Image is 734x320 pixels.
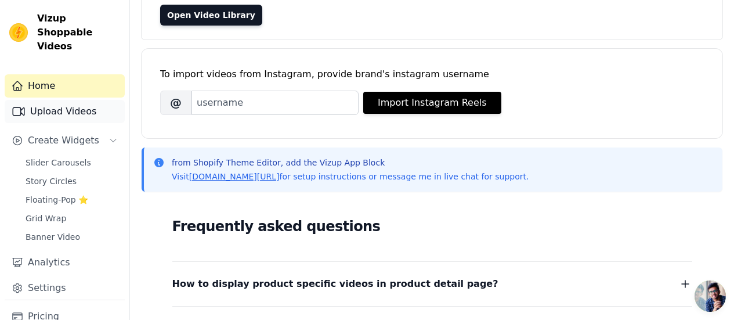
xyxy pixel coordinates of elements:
[37,12,120,53] span: Vizup Shoppable Videos
[695,281,726,312] div: Open chat
[19,229,125,245] a: Banner Video
[363,92,501,114] button: Import Instagram Reels
[172,215,692,238] h2: Frequently asked questions
[9,23,28,42] img: Vizup
[160,67,704,81] div: To import videos from Instagram, provide brand's instagram username
[19,154,125,171] a: Slider Carousels
[5,276,125,300] a: Settings
[26,157,91,168] span: Slider Carousels
[172,276,692,292] button: How to display product specific videos in product detail page?
[172,276,498,292] span: How to display product specific videos in product detail page?
[172,171,529,182] p: Visit for setup instructions or message me in live chat for support.
[19,210,125,226] a: Grid Wrap
[5,74,125,98] a: Home
[19,173,125,189] a: Story Circles
[189,172,280,181] a: [DOMAIN_NAME][URL]
[26,231,80,243] span: Banner Video
[5,251,125,274] a: Analytics
[191,91,359,115] input: username
[28,134,99,148] span: Create Widgets
[26,194,88,206] span: Floating-Pop ⭐
[5,100,125,123] a: Upload Videos
[160,91,191,115] span: @
[5,129,125,152] button: Create Widgets
[160,5,262,26] a: Open Video Library
[19,192,125,208] a: Floating-Pop ⭐
[172,157,529,168] p: from Shopify Theme Editor, add the Vizup App Block
[26,175,77,187] span: Story Circles
[26,213,66,224] span: Grid Wrap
